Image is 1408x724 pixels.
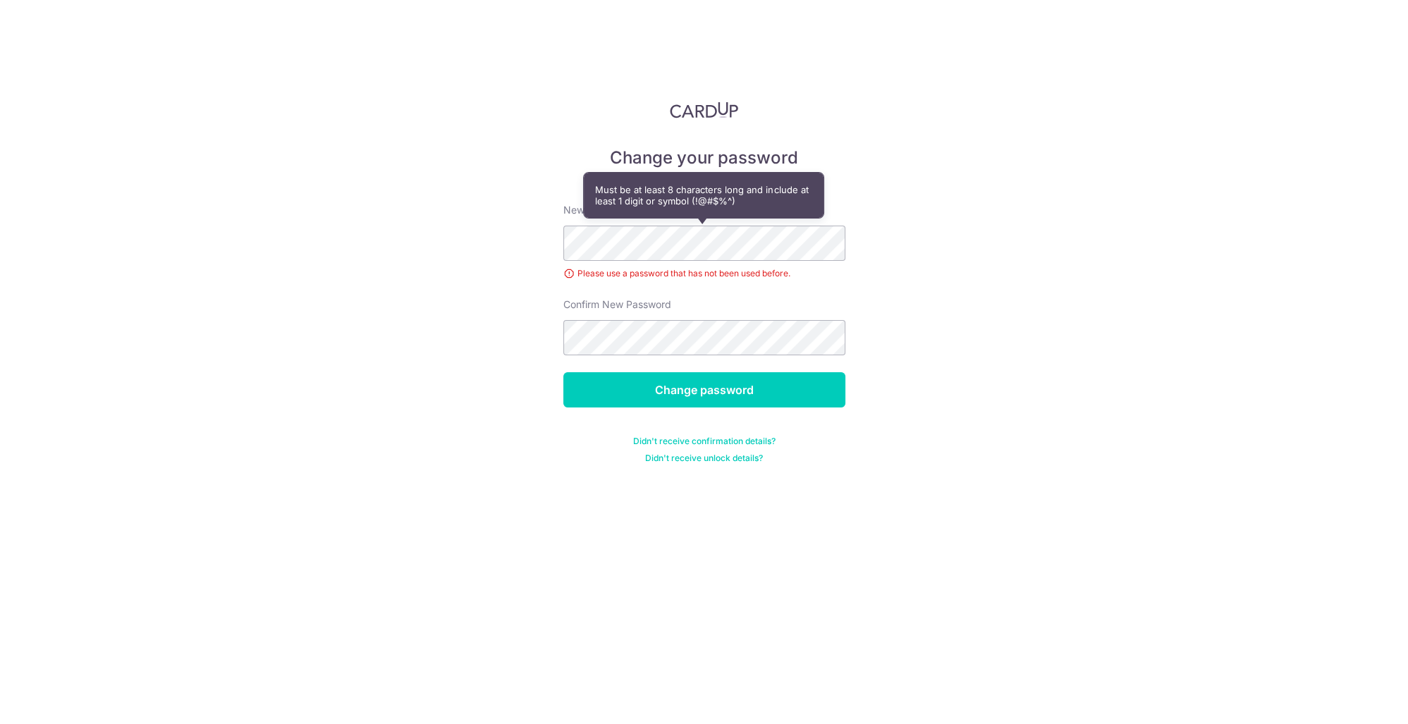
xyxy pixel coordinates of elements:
[563,266,845,281] div: Please use a password that has not been used before.
[563,297,671,312] label: Confirm New Password
[633,436,776,447] a: Didn't receive confirmation details?
[563,372,845,407] input: Change password
[670,102,739,118] img: CardUp Logo
[645,453,763,464] a: Didn't receive unlock details?
[563,147,845,169] h5: Change your password
[584,173,824,218] div: Must be at least 8 characters long and include at least 1 digit or symbol (!@#$%^)
[563,203,632,217] label: New password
